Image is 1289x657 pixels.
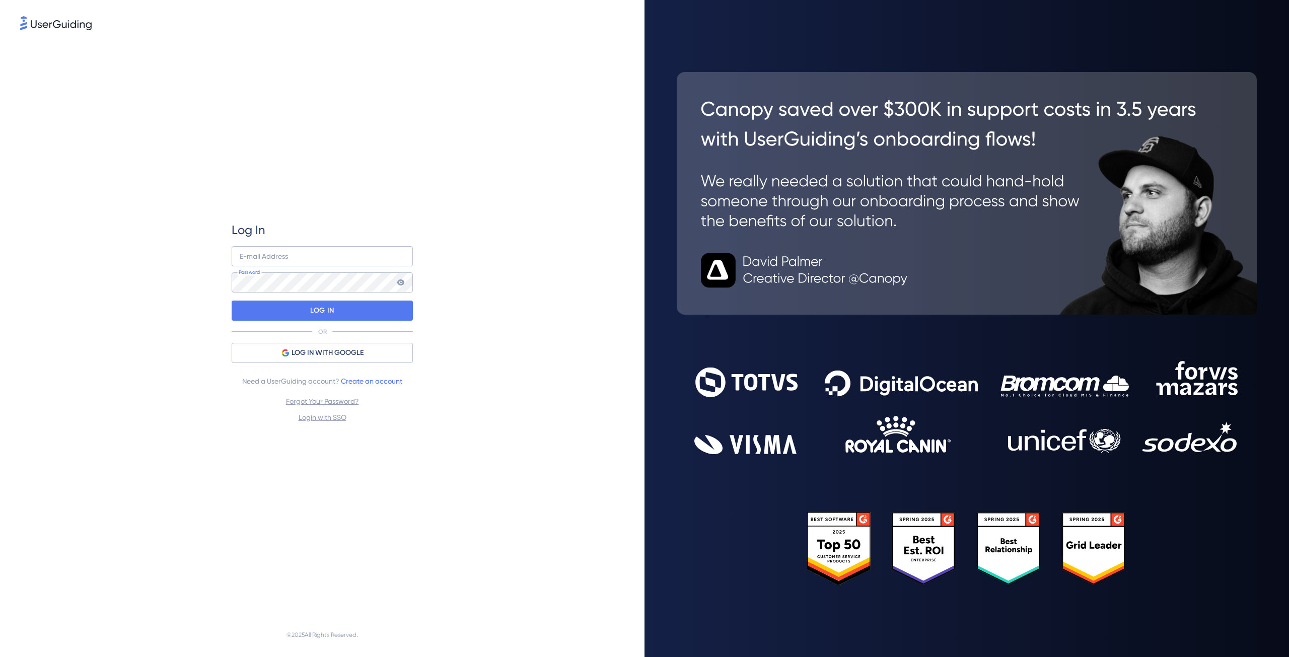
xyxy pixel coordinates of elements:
[286,397,359,405] a: Forgot Your Password?
[287,629,358,641] span: © 2025 All Rights Reserved.
[232,246,413,266] input: example@company.com
[318,328,327,336] p: OR
[694,361,1240,454] img: 9302ce2ac39453076f5bc0f2f2ca889b.svg
[807,512,1126,585] img: 25303e33045975176eb484905ab012ff.svg
[310,303,334,319] p: LOG IN
[341,377,402,385] a: Create an account
[232,222,265,238] span: Log In
[292,347,364,359] span: LOG IN WITH GOOGLE
[242,375,402,387] span: Need a UserGuiding account?
[20,16,92,30] img: 8faab4ba6bc7696a72372aa768b0286c.svg
[677,72,1257,315] img: 26c0aa7c25a843aed4baddd2b5e0fa68.svg
[299,413,346,421] a: Login with SSO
